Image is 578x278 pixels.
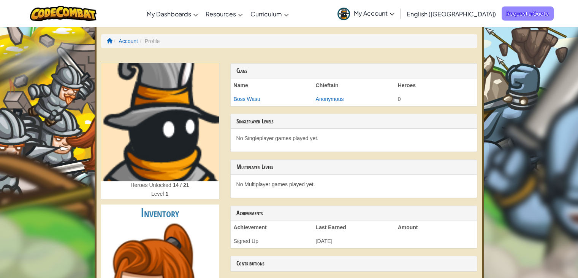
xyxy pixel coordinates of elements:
[236,134,471,142] p: No Singleplayer games played yet.
[247,3,293,24] a: Curriculum
[403,3,500,24] a: English ([GEOGRAPHIC_DATA])
[101,205,219,222] h2: Inventory
[30,6,97,21] img: CodeCombat logo
[231,220,313,234] th: Achievement
[313,78,395,92] th: Chieftain
[395,92,477,106] td: 0
[202,3,247,24] a: Resources
[119,38,138,44] a: Account
[395,78,477,92] th: Heroes
[151,191,165,197] span: Level
[354,9,394,17] span: My Account
[236,67,471,74] h3: Clans
[337,8,350,20] img: avatar
[236,164,471,171] h3: Multiplayer Levels
[407,10,496,18] span: English ([GEOGRAPHIC_DATA])
[130,182,173,188] span: Heroes Unlocked
[236,181,471,188] p: No Multiplayer games played yet.
[143,3,202,24] a: My Dashboards
[231,78,313,92] th: Name
[313,234,395,248] td: [DATE]
[231,234,313,248] td: Signed Up
[250,10,282,18] span: Curriculum
[147,10,191,18] span: My Dashboards
[165,191,168,197] strong: 1
[138,37,160,45] li: Profile
[502,6,554,21] a: Request a Quote
[236,118,471,125] h3: Singleplayer Levels
[234,96,260,102] a: Boss Wasu
[334,2,398,26] a: My Account
[313,220,395,234] th: Last Earned
[206,10,236,18] span: Resources
[395,220,477,234] th: Amount
[236,260,471,267] h3: Contributions
[236,210,471,217] h3: Achievements
[316,96,344,102] a: Anonymous
[173,182,189,188] strong: 14 / 21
